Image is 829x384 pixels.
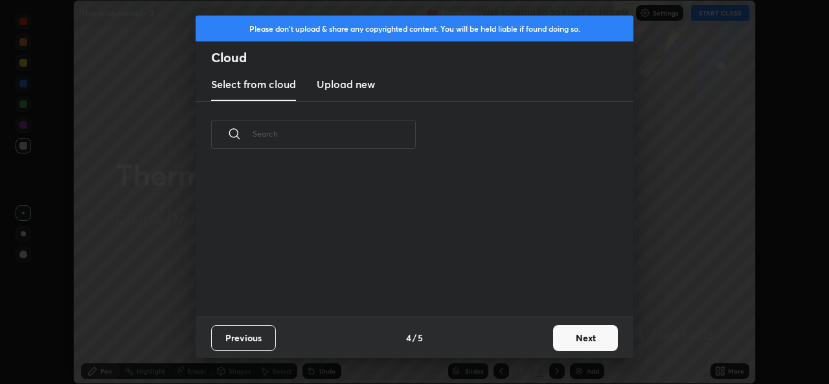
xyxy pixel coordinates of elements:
div: Please don't upload & share any copyrighted content. You will be held liable if found doing so. [196,16,633,41]
h2: Cloud [211,49,633,66]
h3: Select from cloud [211,76,296,92]
h4: 4 [406,331,411,344]
h4: 5 [418,331,423,344]
h3: Upload new [317,76,375,92]
input: Search [253,106,416,161]
button: Next [553,325,618,351]
h4: / [413,331,416,344]
button: Previous [211,325,276,351]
